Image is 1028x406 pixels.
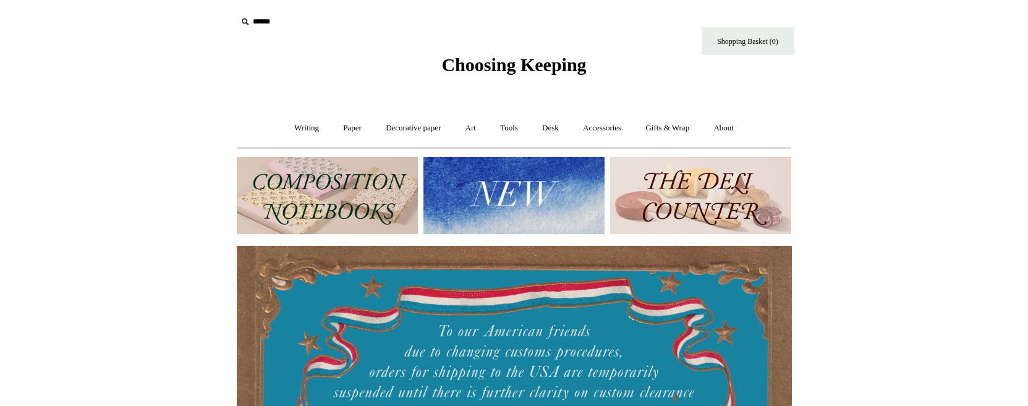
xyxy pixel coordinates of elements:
[702,27,794,55] a: Shopping Basket (0)
[283,112,330,145] a: Writing
[237,157,418,234] img: 202302 Composition ledgers.jpg__PID:69722ee6-fa44-49dd-a067-31375e5d54ec
[332,112,373,145] a: Paper
[634,112,700,145] a: Gifts & Wrap
[702,112,745,145] a: About
[441,64,586,73] a: Choosing Keeping
[489,112,529,145] a: Tools
[531,112,570,145] a: Desk
[375,112,452,145] a: Decorative paper
[454,112,487,145] a: Art
[441,54,586,75] span: Choosing Keeping
[572,112,632,145] a: Accessories
[423,157,605,234] img: New.jpg__PID:f73bdf93-380a-4a35-bcfe-7823039498e1
[610,157,791,234] img: The Deli Counter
